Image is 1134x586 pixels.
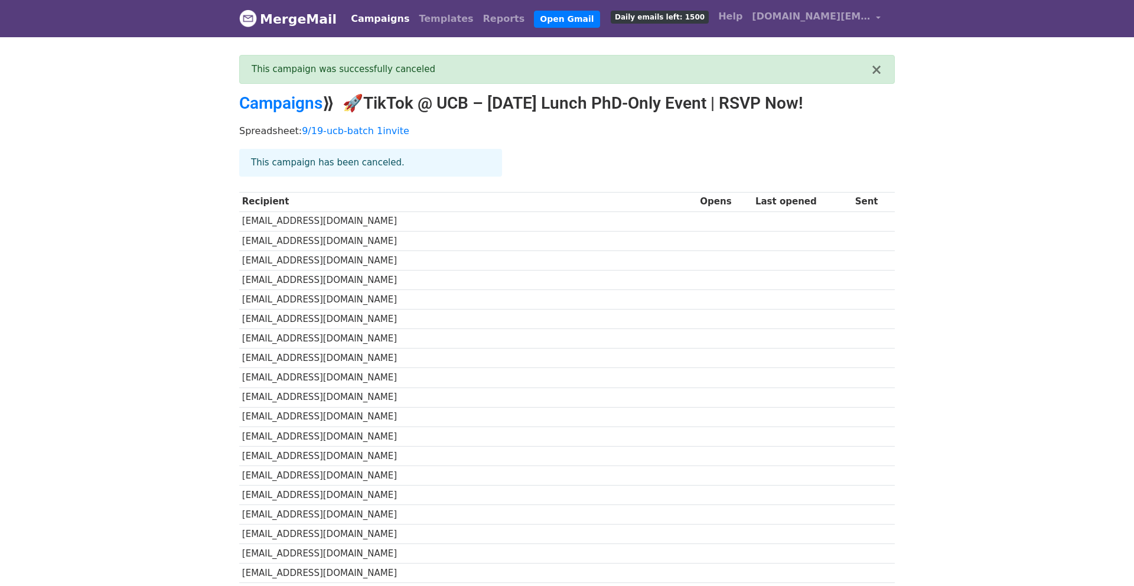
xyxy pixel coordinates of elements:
button: × [871,63,882,77]
td: [EMAIL_ADDRESS][DOMAIN_NAME] [239,465,698,485]
td: [EMAIL_ADDRESS][DOMAIN_NAME] [239,446,698,465]
td: [EMAIL_ADDRESS][DOMAIN_NAME] [239,329,698,349]
td: [EMAIL_ADDRESS][DOMAIN_NAME] [239,290,698,310]
a: Open Gmail [534,11,599,28]
td: [EMAIL_ADDRESS][DOMAIN_NAME] [239,564,698,583]
th: Sent [852,192,895,211]
a: Campaigns [239,93,322,113]
td: [EMAIL_ADDRESS][DOMAIN_NAME] [239,231,698,250]
a: Help [713,5,747,28]
th: Opens [698,192,753,211]
td: [EMAIL_ADDRESS][DOMAIN_NAME] [239,407,698,427]
th: Recipient [239,192,698,211]
td: [EMAIL_ADDRESS][DOMAIN_NAME] [239,388,698,407]
td: [EMAIL_ADDRESS][DOMAIN_NAME] [239,310,698,329]
td: [EMAIL_ADDRESS][DOMAIN_NAME] [239,250,698,270]
td: [EMAIL_ADDRESS][DOMAIN_NAME] [239,505,698,525]
a: [DOMAIN_NAME][EMAIL_ADDRESS][DOMAIN_NAME] [747,5,885,32]
span: Daily emails left: 1500 [611,11,709,24]
th: Last opened [752,192,852,211]
a: 9/19-ucb-batch 1invite [302,125,409,136]
td: [EMAIL_ADDRESS][DOMAIN_NAME] [239,270,698,289]
span: [DOMAIN_NAME][EMAIL_ADDRESS][DOMAIN_NAME] [752,9,870,24]
td: [EMAIL_ADDRESS][DOMAIN_NAME] [239,525,698,544]
td: [EMAIL_ADDRESS][DOMAIN_NAME] [239,211,698,231]
a: Reports [478,7,530,31]
p: Spreadsheet: [239,125,895,137]
img: MergeMail logo [239,9,257,27]
a: Campaigns [346,7,414,31]
td: [EMAIL_ADDRESS][DOMAIN_NAME] [239,349,698,368]
div: This campaign was successfully canceled [252,63,871,76]
div: This campaign has been canceled. [239,149,502,177]
td: [EMAIL_ADDRESS][DOMAIN_NAME] [239,544,698,564]
td: [EMAIL_ADDRESS][DOMAIN_NAME] [239,427,698,446]
h2: ⟫ 🚀TikTok @ UCB – [DATE] Lunch PhD-Only Event | RSVP Now! [239,93,895,113]
a: Templates [414,7,478,31]
a: MergeMail [239,6,337,31]
a: Daily emails left: 1500 [606,5,713,28]
td: [EMAIL_ADDRESS][DOMAIN_NAME] [239,368,698,388]
td: [EMAIL_ADDRESS][DOMAIN_NAME] [239,486,698,505]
